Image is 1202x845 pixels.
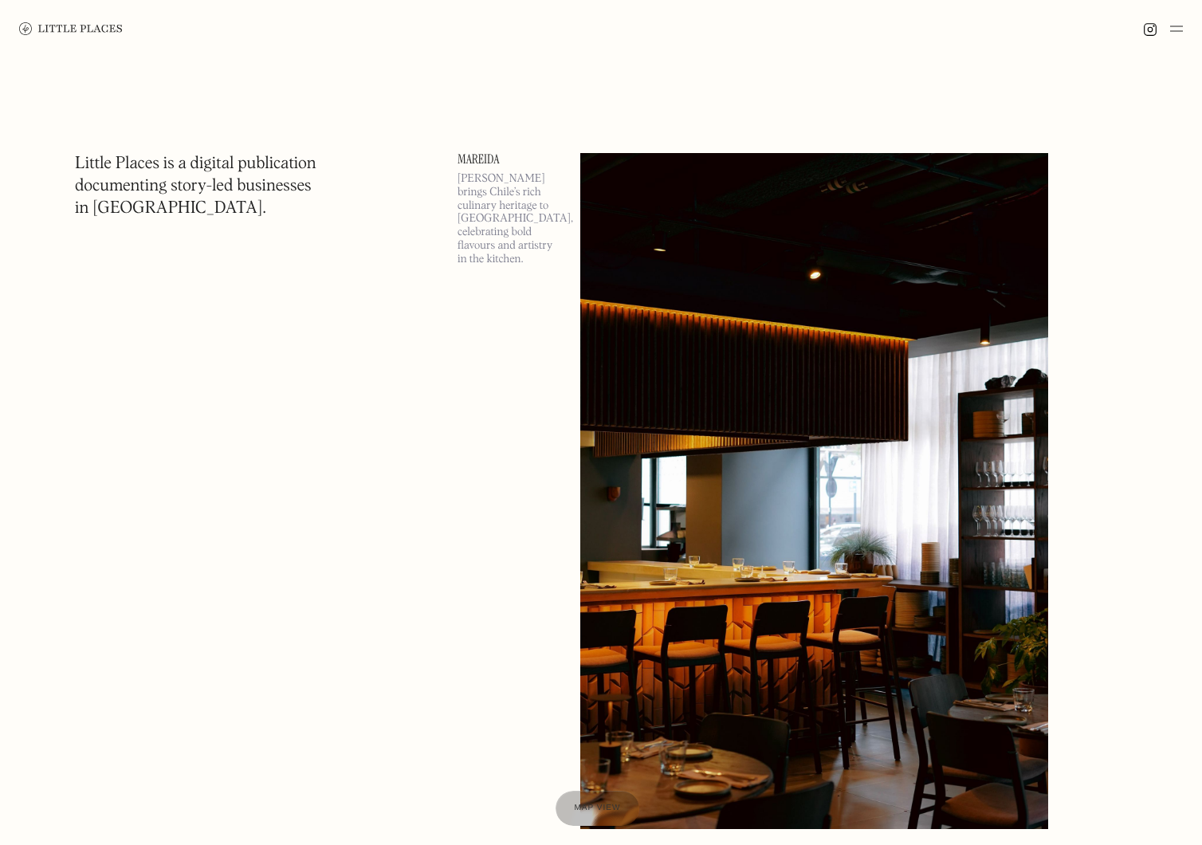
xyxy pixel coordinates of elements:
[458,153,561,166] a: Mareida
[580,153,1048,829] img: Mareida
[75,153,316,220] h1: Little Places is a digital publication documenting story-led businesses in [GEOGRAPHIC_DATA].
[575,804,621,812] span: Map view
[556,791,640,826] a: Map view
[458,172,561,266] p: [PERSON_NAME] brings Chile’s rich culinary heritage to [GEOGRAPHIC_DATA], celebrating bold flavou...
